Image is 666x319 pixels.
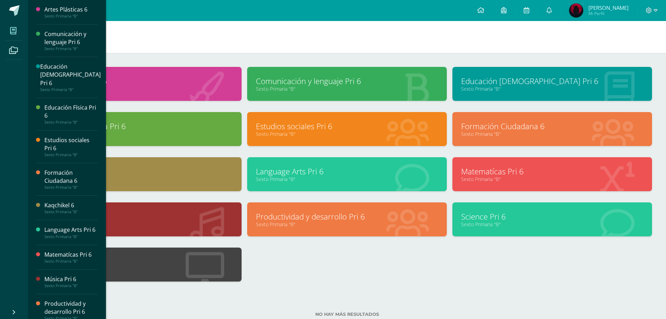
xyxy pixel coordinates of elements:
div: Sexto Primaria "B" [44,14,98,19]
a: Sexto Primaria "B" [461,221,643,228]
a: Matematícas Pri 6 [461,166,643,177]
a: Comunicación y lenguaje Pri 6 [256,76,438,86]
div: Música Pri 6 [44,275,98,283]
div: Sexto Primaria "B" [44,283,98,288]
a: Language Arts Pri 6 [256,166,438,177]
div: Sexto Primaria "B" [40,87,101,92]
a: Sexto Primaria "B" [256,131,438,137]
div: Sexto Primaria "B" [44,234,98,239]
a: Comunicación y lenguaje Pri 6Sexto Primaria "B" [44,30,98,51]
a: Estudios sociales Pri 6 [256,121,438,132]
a: Sexto Primaria "B" [51,85,233,92]
a: Sexto Primaria "B" [256,221,438,228]
a: Sexto Primaria "B" [461,85,643,92]
div: Language Arts Pri 6 [44,226,98,234]
a: Kaqchikel 6 [51,166,233,177]
span: Mi Perfil [588,11,629,16]
a: Sexto Primaria "B" [51,131,233,137]
label: No hay más resultados [42,312,652,317]
a: Matematícas Pri 6Sexto Primaria "B" [44,251,98,264]
div: Educación [DEMOGRAPHIC_DATA] Pri 6 [40,63,101,87]
div: Matematícas Pri 6 [44,251,98,259]
a: Música Pri 6 [51,211,233,222]
div: Comunicación y lenguaje Pri 6 [44,30,98,46]
a: Estudios sociales Pri 6Sexto Primaria "B" [44,136,98,157]
a: Sexto Primaria "B" [461,176,643,182]
a: Sexto Primaria "B" [256,176,438,182]
a: Educación [DEMOGRAPHIC_DATA] Pri 6Sexto Primaria "B" [40,63,101,92]
a: Artes Plásticas 6 [51,76,233,86]
a: Formación Ciudadana 6 [461,121,643,132]
div: Sexto Primaria "B" [44,120,98,125]
a: Language Arts Pri 6Sexto Primaria "B" [44,226,98,239]
div: Sexto Primaria "B" [44,46,98,51]
a: Educación Física Pri 6Sexto Primaria "B" [44,104,98,125]
a: Productividad y desarrollo Pri 6 [256,211,438,222]
div: Artes Plásticas 6 [44,6,98,14]
div: Sexto Primaria "B" [44,259,98,264]
div: Productividad y desarrollo Pri 6 [44,300,98,316]
a: Música Pri 6Sexto Primaria "B" [44,275,98,288]
a: Artes Plásticas 6Sexto Primaria "B" [44,6,98,19]
a: Sexto Primaria "B" [256,85,438,92]
div: Educación Física Pri 6 [44,104,98,120]
a: Sexto Primaria "B" [51,176,233,182]
a: Educación [DEMOGRAPHIC_DATA] Pri 6 [461,76,643,86]
div: Estudios sociales Pri 6 [44,136,98,152]
div: Sexto Primaria "B" [44,152,98,157]
a: Sexto Primaria "B" [51,221,233,228]
a: Kaqchikel 6Sexto Primaria "B" [44,201,98,214]
a: Sexto Primaria "B" [461,131,643,137]
a: Science Pri 6 [461,211,643,222]
div: Kaqchikel 6 [44,201,98,209]
span: [PERSON_NAME] [588,4,629,11]
div: Sexto Primaria "B" [44,185,98,190]
a: Formación Ciudadana 6Sexto Primaria "B" [44,169,98,190]
a: Sexto Primaria "B" [51,266,233,273]
a: Educación Física Pri 6 [51,121,233,132]
a: TICS Pri 6 [51,256,233,267]
div: Formación Ciudadana 6 [44,169,98,185]
img: 4c8462ae2a734525f014801c08006af9.png [569,4,583,18]
div: Sexto Primaria "B" [44,209,98,214]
